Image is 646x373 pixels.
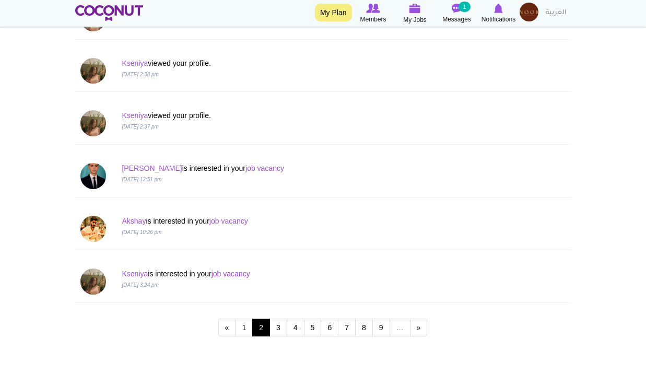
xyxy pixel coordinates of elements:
[353,3,394,25] a: Browse Members Members
[541,3,571,24] a: العربية
[75,5,144,21] img: Home
[394,3,436,25] a: My Jobs My Jobs
[122,216,440,226] p: is interested in your
[122,163,440,173] p: is interested in your
[122,124,158,130] i: [DATE] 2:37 pm
[122,229,161,235] i: [DATE] 10:26 pm
[338,319,356,336] a: 7
[409,4,421,13] img: My Jobs
[122,164,182,172] a: [PERSON_NAME]
[122,110,440,121] p: viewed your profile.
[122,269,440,279] p: is interested in your
[372,319,390,336] a: 9
[235,319,253,336] a: 1
[459,2,470,12] small: 1
[287,319,304,336] a: 4
[436,3,478,25] a: Messages Messages 1
[122,217,146,225] a: Akshay
[403,15,427,25] span: My Jobs
[442,14,471,25] span: Messages
[315,4,352,21] a: My Plan
[122,72,158,77] i: [DATE] 2:38 pm
[122,282,158,288] i: [DATE] 3:24 pm
[494,4,503,13] img: Notifications
[304,319,322,336] a: 5
[360,14,386,25] span: Members
[245,164,284,172] a: job vacancy
[478,3,520,25] a: Notifications Notifications
[390,319,410,336] span: …
[122,270,148,278] a: Kseniya
[452,4,462,13] img: Messages
[218,319,236,336] a: ‹ previous
[481,14,515,25] span: Notifications
[212,270,250,278] a: job vacancy
[122,59,148,67] a: Kseniya
[122,111,148,120] a: Kseniya
[122,58,440,68] p: viewed your profile.
[366,4,380,13] img: Browse Members
[355,319,373,336] a: 8
[122,177,161,182] i: [DATE] 12:51 pm
[410,319,428,336] a: next ›
[209,217,248,225] a: job vacancy
[269,319,287,336] a: 3
[321,319,338,336] a: 6
[252,319,270,336] span: 2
